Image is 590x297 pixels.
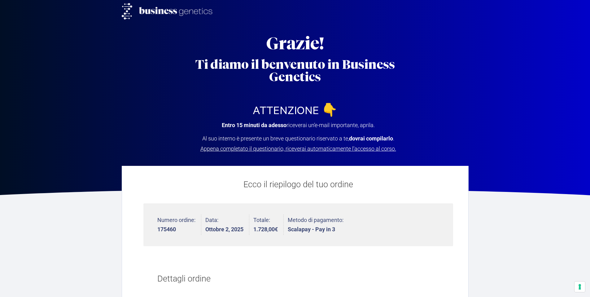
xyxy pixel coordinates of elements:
p: Ecco il riepilogo del tuo ordine [143,178,453,191]
p: Al suo interno è presente un breve questionario riservato a te, . [199,136,397,151]
strong: dovrai compilarlo [349,135,393,142]
li: Totale: [253,215,284,235]
strong: 175460 [157,227,195,232]
h2: Grazie! [184,35,407,52]
strong: Ottobre 2, 2025 [205,227,243,232]
span: € [275,226,278,233]
bdi: 1.728,00 [253,226,278,233]
span: Appena completato il questionario, riceverai automaticamente l’accesso al corso. [200,145,396,152]
button: Le tue preferenze relative al consenso per le tecnologie di tracciamento [575,281,585,292]
strong: Scalapay - Pay in 3 [288,227,343,232]
h2: Ti diamo il benvenuto in Business Genetics [184,58,407,83]
p: riceverai un’e-mail importante, aprila. [199,123,397,128]
li: Data: [205,215,249,235]
li: Metodo di pagamento: [288,215,343,235]
strong: Entro 15 minuti da adesso [222,122,286,128]
li: Numero ordine: [157,215,201,235]
h2: Dettagli ordine [157,266,439,292]
h2: ATTENZIONE 👇 [184,105,407,117]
